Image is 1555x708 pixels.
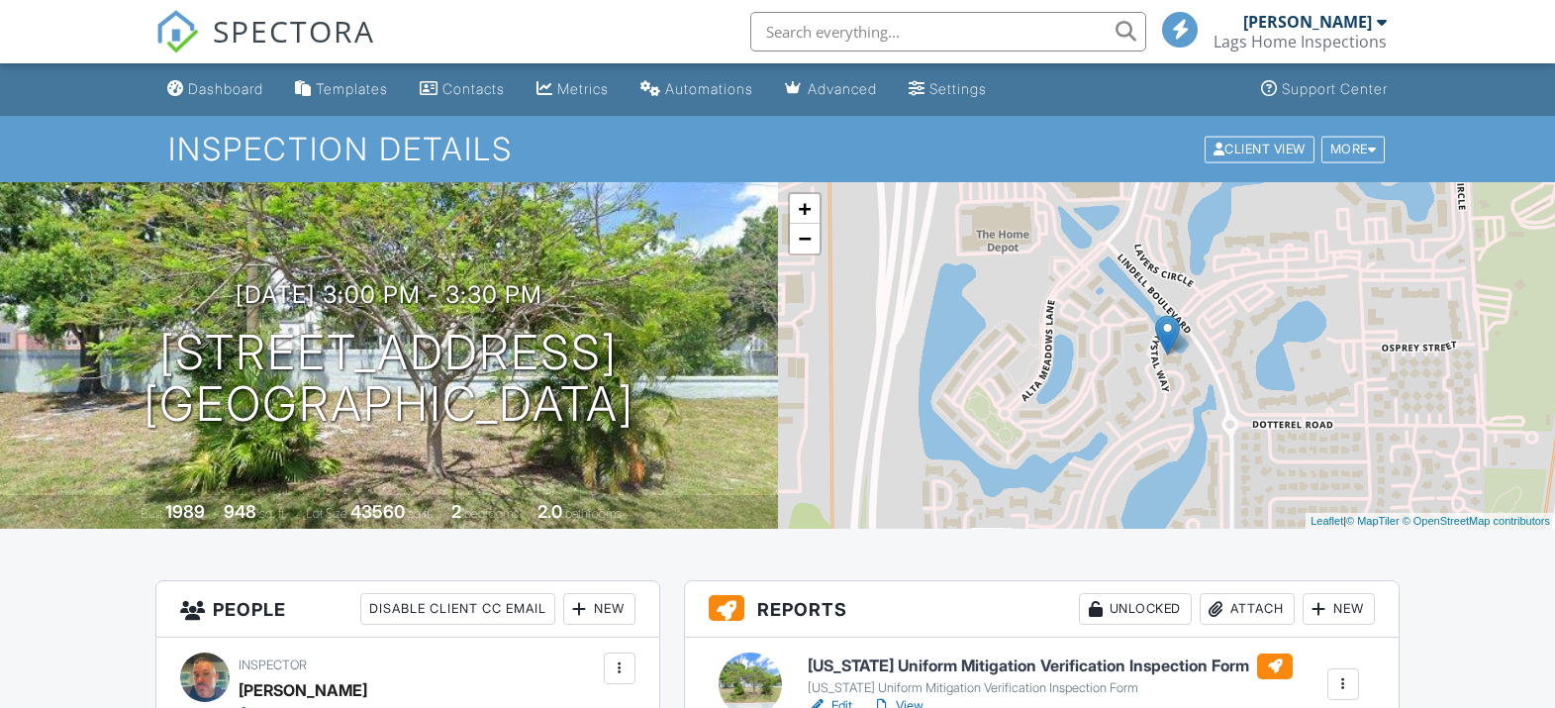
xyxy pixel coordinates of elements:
[306,506,347,521] span: Lot Size
[213,10,375,51] span: SPECTORA
[929,80,987,97] div: Settings
[808,80,877,97] div: Advanced
[808,680,1293,696] div: [US_STATE] Uniform Mitigation Verification Inspection Form
[224,501,256,522] div: 948
[408,506,433,521] span: sq.ft.
[1200,593,1295,625] div: Attach
[1346,515,1400,527] a: © MapTiler
[790,224,820,253] a: Zoom out
[155,10,199,53] img: The Best Home Inspection Software - Spectora
[236,281,542,308] h3: [DATE] 3:00 pm - 3:30 pm
[1282,80,1388,97] div: Support Center
[1079,593,1192,625] div: Unlocked
[563,593,635,625] div: New
[159,71,271,108] a: Dashboard
[665,80,753,97] div: Automations
[287,71,396,108] a: Templates
[316,80,388,97] div: Templates
[451,501,461,522] div: 2
[557,80,609,97] div: Metrics
[168,132,1387,166] h1: Inspection Details
[1205,136,1314,162] div: Client View
[239,657,307,672] span: Inspector
[808,654,1293,697] a: [US_STATE] Uniform Mitigation Verification Inspection Form [US_STATE] Uniform Mitigation Verifica...
[1253,71,1396,108] a: Support Center
[1311,515,1343,527] a: Leaflet
[165,501,205,522] div: 1989
[777,71,885,108] a: Advanced
[1303,593,1375,625] div: New
[1203,141,1319,155] a: Client View
[155,27,375,68] a: SPECTORA
[156,581,659,638] h3: People
[442,80,505,97] div: Contacts
[239,675,367,705] div: [PERSON_NAME]
[259,506,287,521] span: sq. ft.
[1403,515,1550,527] a: © OpenStreetMap contributors
[901,71,995,108] a: Settings
[1321,136,1386,162] div: More
[537,501,562,522] div: 2.0
[1306,513,1555,530] div: |
[144,327,634,432] h1: [STREET_ADDRESS] [GEOGRAPHIC_DATA]
[750,12,1146,51] input: Search everything...
[360,593,555,625] div: Disable Client CC Email
[188,80,263,97] div: Dashboard
[464,506,519,521] span: bedrooms
[565,506,622,521] span: bathrooms
[350,501,405,522] div: 43560
[632,71,761,108] a: Automations (Basic)
[790,194,820,224] a: Zoom in
[1214,32,1387,51] div: Lags Home Inspections
[1243,12,1372,32] div: [PERSON_NAME]
[412,71,513,108] a: Contacts
[808,654,1293,679] h6: [US_STATE] Uniform Mitigation Verification Inspection Form
[529,71,617,108] a: Metrics
[141,506,162,521] span: Built
[685,581,1399,638] h3: Reports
